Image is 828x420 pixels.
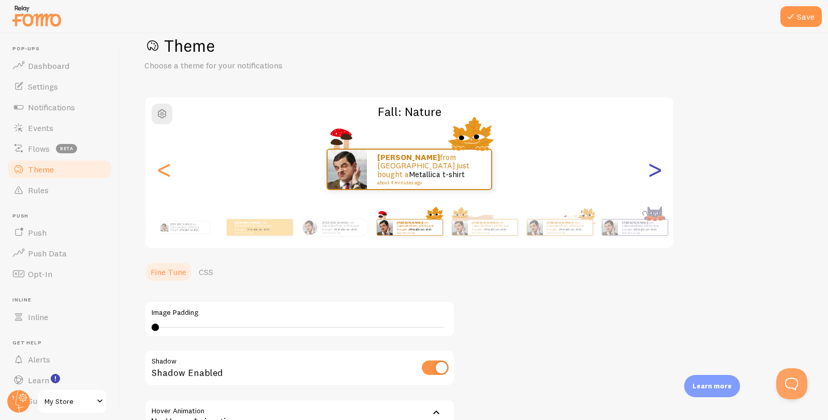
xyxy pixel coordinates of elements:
a: Metallica t-shirt [247,227,270,231]
h2: Fall: Nature [145,104,673,120]
iframe: Help Scout Beacon - Open [776,368,807,399]
strong: [PERSON_NAME] [622,221,647,225]
strong: [PERSON_NAME] [472,221,497,225]
a: CSS [193,262,219,282]
small: about 4 minutes ago [472,231,512,234]
strong: [PERSON_NAME] [547,221,572,225]
span: Get Help [12,340,113,346]
strong: [PERSON_NAME] [397,221,422,225]
span: Events [28,123,53,133]
img: Fomo [328,150,367,189]
p: from [GEOGRAPHIC_DATA] just bought a [622,221,663,234]
p: from [GEOGRAPHIC_DATA] just bought a [322,221,364,234]
a: Metallica t-shirt [409,227,432,231]
span: Dashboard [28,61,69,71]
small: about 4 minutes ago [547,231,587,234]
span: My Store [45,395,94,408]
div: Learn more [684,375,740,397]
span: Pop-ups [12,46,113,52]
p: from [GEOGRAPHIC_DATA] just bought a [547,221,588,234]
small: about 4 minutes ago [322,231,363,234]
img: Fomo [302,220,317,235]
a: Learn [6,370,113,390]
strong: [PERSON_NAME] [235,221,260,225]
a: Metallica t-shirt [409,169,465,179]
img: Fomo [452,220,467,235]
span: Theme [28,164,54,175]
a: My Store [37,389,107,414]
a: Metallica t-shirt [634,227,657,231]
span: Inline [28,312,48,322]
span: Flows [28,143,50,154]
strong: [PERSON_NAME] [170,223,191,226]
a: Events [6,118,113,138]
span: Opt-In [28,269,52,279]
small: about 4 minutes ago [235,231,275,234]
p: from [GEOGRAPHIC_DATA] just bought a [397,221,438,234]
span: Alerts [28,354,50,365]
span: Settings [28,81,58,92]
span: Inline [12,297,113,303]
img: Fomo [527,220,542,235]
a: Alerts [6,349,113,370]
small: about 4 minutes ago [377,180,478,185]
span: Push [28,227,47,238]
p: Choose a theme for your notifications [144,60,393,71]
a: Inline [6,307,113,327]
span: Push Data [28,248,67,258]
a: Push Data [6,243,113,264]
a: Push [6,222,113,243]
img: Fomo [377,220,392,235]
strong: [PERSON_NAME] [377,152,440,162]
h1: Theme [144,35,803,56]
a: Rules [6,180,113,200]
a: Metallica t-shirt [484,227,507,231]
a: Theme [6,159,113,180]
div: Next slide [648,132,661,207]
strong: [PERSON_NAME] [322,221,347,225]
label: Image Padding [152,308,448,317]
a: Metallica t-shirt [335,227,357,231]
a: Metallica t-shirt [559,227,582,231]
div: Shadow Enabled [144,350,455,387]
p: from [GEOGRAPHIC_DATA] just bought a [377,153,481,185]
span: Rules [28,185,49,195]
a: Fine Tune [144,262,193,282]
a: Opt-In [6,264,113,284]
span: Learn [28,375,49,385]
small: about 4 minutes ago [622,231,662,234]
a: Notifications [6,97,113,118]
a: Flows beta [6,138,113,159]
img: Fomo [160,223,168,231]
p: from [GEOGRAPHIC_DATA] just bought a [472,221,513,234]
img: fomo-relay-logo-orange.svg [11,3,63,29]
a: Dashboard [6,55,113,76]
svg: <p>Watch New Feature Tutorials!</p> [51,374,60,383]
span: Push [12,213,113,220]
p: from [GEOGRAPHIC_DATA] just bought a [170,222,205,233]
small: about 4 minutes ago [397,231,437,234]
a: Metallica t-shirt [181,228,198,231]
img: Fomo [602,220,617,235]
span: beta [56,144,77,153]
p: from [GEOGRAPHIC_DATA] just bought a [235,221,276,234]
p: Learn more [692,381,732,391]
a: Settings [6,76,113,97]
div: Previous slide [158,132,170,207]
span: Notifications [28,102,75,112]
